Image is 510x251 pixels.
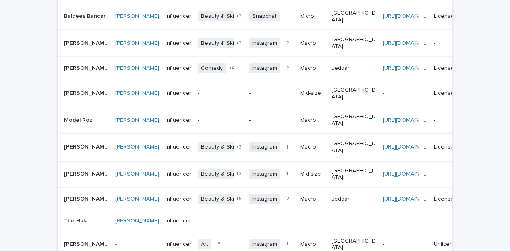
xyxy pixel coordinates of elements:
[198,63,226,73] span: Comedy
[166,90,191,97] p: Influencer
[383,88,386,97] p: -
[332,196,376,203] p: Jeddah
[58,3,475,30] tr: Balqees BandarBalqees Bandar [PERSON_NAME] InfluencerBeauty & Skincare+2SnapchatMicro[GEOGRAPHIC_...
[332,87,376,100] p: [GEOGRAPHIC_DATA]
[434,117,462,124] p: -
[236,14,242,19] span: + 2
[198,90,243,97] p: -
[198,142,252,152] span: Beauty & Skincare
[198,218,243,224] p: -
[64,88,110,97] p: [PERSON_NAME]
[434,13,462,20] p: Licensed
[332,167,376,181] p: [GEOGRAPHIC_DATA]
[166,196,191,203] p: Influencer
[300,144,325,151] p: Macro
[284,41,289,46] span: + 2
[249,63,280,73] span: Instagram
[300,90,325,97] p: Mid-size
[198,169,252,179] span: Beauty & Skincare
[332,65,376,72] p: Jeddah
[300,65,325,72] p: Macro
[383,144,440,150] a: [URL][DOMAIN_NAME]
[284,145,288,150] span: + 1
[166,218,191,224] p: Influencer
[115,196,159,203] a: [PERSON_NAME]
[284,172,288,176] span: + 1
[383,65,440,71] a: [URL][DOMAIN_NAME]
[332,36,376,50] p: [GEOGRAPHIC_DATA]
[434,196,462,203] p: Licensed
[434,90,462,97] p: Licensed
[166,144,191,151] p: Influencer
[249,218,294,224] p: -
[166,241,191,248] p: Influencer
[58,211,475,231] tr: The HalaThe Hala [PERSON_NAME] Influencer------ -
[249,239,280,249] span: Instagram
[115,90,159,97] a: [PERSON_NAME]
[434,65,462,72] p: Licensed
[332,10,376,23] p: [GEOGRAPHIC_DATA]
[115,241,159,248] p: -
[383,216,386,224] p: -
[236,172,242,176] span: + 3
[249,117,294,124] p: -
[300,171,325,178] p: Mid-size
[300,117,325,124] p: Macro
[300,241,325,248] p: Macro
[64,63,110,72] p: [PERSON_NAME]
[236,197,242,201] span: + 5
[383,171,440,177] a: [URL][DOMAIN_NAME]
[166,13,191,20] p: Influencer
[434,144,462,151] p: Licensed
[300,13,325,20] p: Micro
[166,171,191,178] p: Influencer
[115,65,159,72] a: [PERSON_NAME]
[434,218,462,224] p: -
[383,196,483,202] a: [URL][DOMAIN_NAME][DOMAIN_NAME]
[284,197,289,201] span: + 2
[383,40,440,46] a: [URL][DOMAIN_NAME]
[58,30,475,57] tr: [PERSON_NAME][PERSON_NAME] [PERSON_NAME] InfluencerBeauty & Skincare+2Instagram+2Macro[GEOGRAPHIC...
[64,194,110,203] p: [PERSON_NAME][DEMOGRAPHIC_DATA]
[249,11,280,21] span: Snapchat
[64,216,89,224] p: The Hala
[229,66,235,71] span: + 4
[115,171,159,178] a: [PERSON_NAME]
[115,117,159,124] a: [PERSON_NAME]
[383,239,386,248] p: -
[300,218,325,224] p: -
[434,171,462,178] p: -
[58,80,475,107] tr: [PERSON_NAME][PERSON_NAME] [PERSON_NAME] Influencer--Mid-size[GEOGRAPHIC_DATA]-- Licensed
[58,161,475,188] tr: [PERSON_NAME][PERSON_NAME] [PERSON_NAME] InfluencerBeauty & Skincare+3Instagram+1Mid-size[GEOGRAP...
[434,241,462,248] p: Unlicensed
[198,194,252,204] span: Beauty & Skincare
[249,142,280,152] span: Instagram
[64,115,94,124] p: Model Roz
[434,40,462,47] p: -
[115,144,159,151] a: [PERSON_NAME]
[198,239,211,249] span: Art
[300,40,325,47] p: Macro
[115,13,159,20] a: [PERSON_NAME]
[115,40,159,47] a: [PERSON_NAME]
[58,134,475,161] tr: [PERSON_NAME][PERSON_NAME] [PERSON_NAME] InfluencerBeauty & Skincare+3Instagram+1Macro[GEOGRAPHIC...
[236,41,242,46] span: + 2
[249,38,280,48] span: Instagram
[284,66,289,71] span: + 2
[58,56,475,80] tr: [PERSON_NAME][PERSON_NAME] [PERSON_NAME] InfluencerComedy+4Instagram+2MacroJeddah[URL][DOMAIN_NAM...
[300,196,325,203] p: Macro
[64,11,107,20] p: Balqees Bandar
[249,90,294,97] p: -
[284,242,288,247] span: + 1
[332,218,376,224] p: -
[64,38,110,47] p: [PERSON_NAME]
[236,145,242,150] span: + 3
[198,117,243,124] p: -
[332,140,376,154] p: [GEOGRAPHIC_DATA]
[166,65,191,72] p: Influencer
[115,218,159,224] a: [PERSON_NAME]
[215,242,220,247] span: + 5
[198,38,252,48] span: Beauty & Skincare
[383,117,440,123] a: [URL][DOMAIN_NAME]
[64,239,110,248] p: Tamara Al Gabbani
